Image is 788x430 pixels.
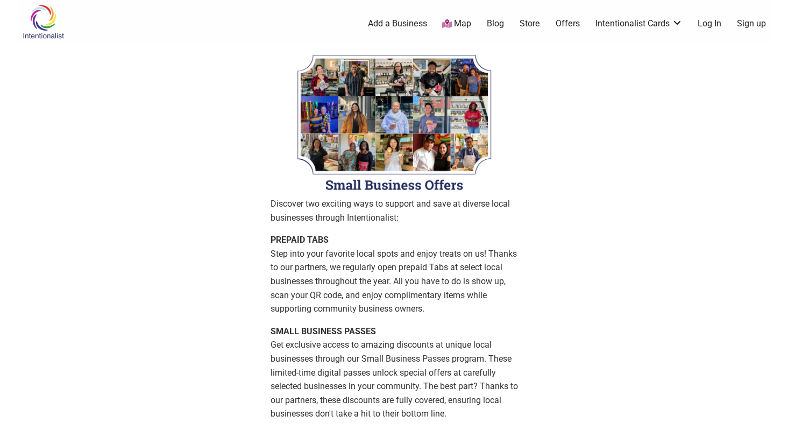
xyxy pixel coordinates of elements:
p: Get exclusive access to amazing discounts at unique local businesses through our Small Business P... [271,325,518,421]
p: Discover two exciting ways to support and save at diverse local businesses through Intentionalist: [271,197,518,224]
a: Add a Business [368,18,427,30]
a: Offers [556,18,580,30]
strong: PREPAID TABS [271,235,329,245]
a: Store [520,18,540,30]
img: Intentionalist [18,4,69,39]
img: Welcome to Intentionalist Passes [271,48,518,197]
a: Intentionalist Cards [595,18,683,30]
a: Map [442,18,471,30]
a: Sign up [737,18,766,30]
a: Log In [698,18,721,30]
p: Step into your favorite local spots and enjoy treats on us! Thanks to our partners, we regularly ... [271,233,518,316]
a: Blog [487,18,504,30]
strong: SMALL BUSINESS PASSES [271,326,376,336]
